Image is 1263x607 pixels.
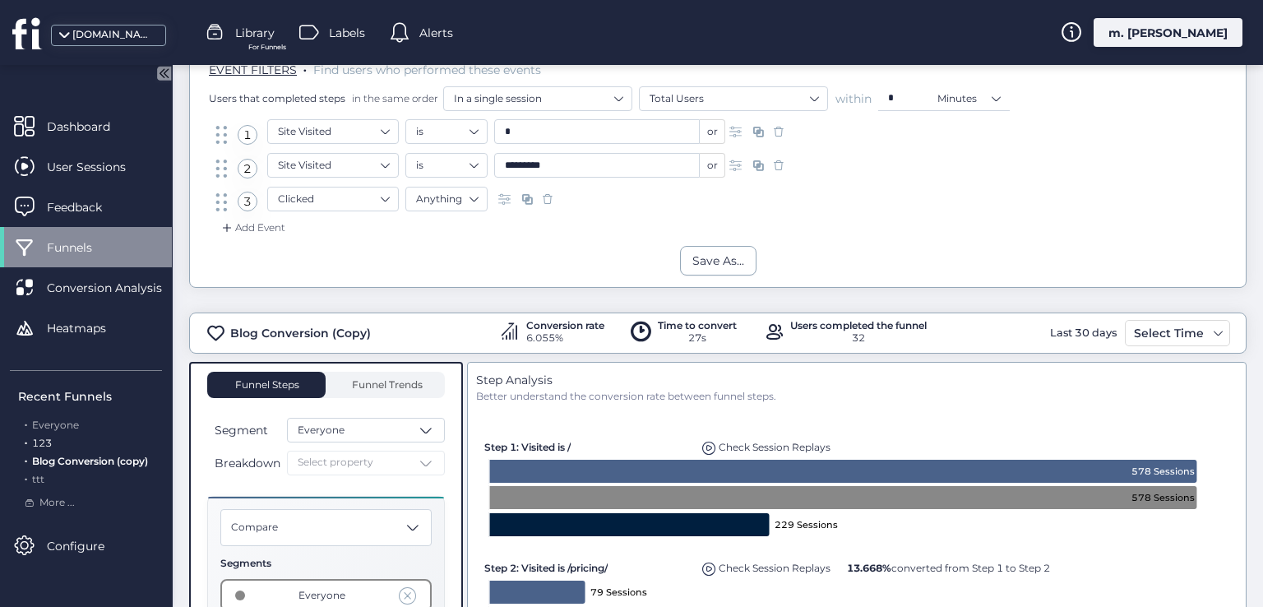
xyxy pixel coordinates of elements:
[219,220,285,236] div: Add Event
[298,588,345,604] div: Everyone
[454,86,622,111] nz-select-item: In a single session
[32,473,44,485] span: ttt
[416,119,477,144] nz-select-item: is
[1131,466,1195,477] text: 578 Sessions
[484,554,690,576] div: Step 2: Visited is /pricing/
[238,192,257,211] div: 3
[47,198,127,216] span: Feedback
[700,153,725,178] div: or
[207,420,284,440] button: Segment
[230,324,371,342] div: Blog Conversion (Copy)
[719,441,830,453] span: Check Session Replays
[238,159,257,178] div: 2
[215,421,268,439] span: Segment
[476,389,1238,405] div: Better understand the conversion rate between funnel steps.
[698,554,835,577] div: Replays of user dropping
[416,153,477,178] nz-select-item: is
[47,537,129,555] span: Configure
[32,419,79,431] span: Everyone
[278,153,388,178] nz-select-item: Site Visited
[847,562,891,574] b: 13.668%
[235,24,275,42] span: Library
[209,63,297,77] span: EVENT FILTERS
[526,331,604,346] div: 6.055%
[774,519,837,531] text: 229 Sessions
[719,562,830,574] span: Check Session Replays
[476,371,1238,389] div: Step Analysis
[1046,320,1121,346] div: Last 30 days
[790,321,927,331] div: Users completed the funnel
[47,279,187,297] span: Conversion Analysis
[658,321,737,331] div: Time to convert
[238,125,257,145] div: 1
[419,24,453,42] span: Alerts
[937,86,1000,111] nz-select-item: Minutes
[25,415,27,431] span: .
[650,86,817,111] nz-select-item: Total Users
[835,90,872,107] span: within
[248,42,286,53] span: For Funnels
[215,454,280,472] span: Breakdown
[25,452,27,467] span: .
[47,158,150,176] span: User Sessions
[847,562,1050,574] span: converted from Step 1 to Step 2
[207,453,284,473] button: Breakdown
[1131,492,1195,503] text: 578 Sessions
[234,380,299,390] span: Funnel Steps
[231,520,278,535] span: Compare
[39,495,75,511] span: More ...
[1094,18,1242,47] div: m. [PERSON_NAME]
[698,433,835,456] div: Replays of user dropping
[484,441,571,453] span: Step 1: Visited is /
[692,252,744,270] div: Save As...
[416,187,477,211] nz-select-item: Anything
[658,331,737,346] div: 27s
[526,321,604,331] div: Conversion rate
[220,556,432,572] div: Segments
[1130,323,1208,343] div: Select Time
[348,380,423,390] span: Funnel Trends
[25,433,27,449] span: .
[72,27,155,43] div: [DOMAIN_NAME]
[484,562,608,574] span: Step 2: Visited is /pricing/
[843,554,1054,576] div: 13.668% converted from Step 1 to Step 2
[32,455,148,467] span: Blog Conversion (copy)
[278,119,388,144] nz-select-item: Site Visited
[298,423,345,438] span: Everyone
[700,119,725,144] div: or
[590,586,646,598] text: 79 Sessions
[209,91,345,105] span: Users that completed steps
[349,91,438,105] span: in the same order
[303,59,307,76] span: .
[329,24,365,42] span: Labels
[47,239,117,257] span: Funnels
[32,437,52,449] span: 123
[278,187,388,211] nz-select-item: Clicked
[25,470,27,485] span: .
[18,387,162,405] div: Recent Funnels
[313,63,541,77] span: Find users who performed these events
[484,433,690,455] div: Step 1: Visited is /
[47,319,131,337] span: Heatmaps
[47,118,135,136] span: Dashboard
[790,331,927,346] div: 32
